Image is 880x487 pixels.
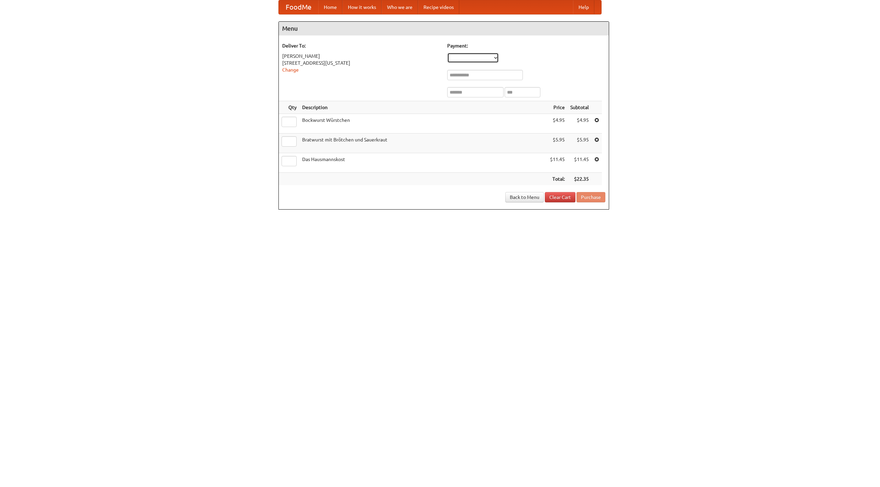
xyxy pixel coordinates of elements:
[418,0,459,14] a: Recipe videos
[299,114,547,134] td: Bockwurst Würstchen
[382,0,418,14] a: Who we are
[547,101,568,114] th: Price
[318,0,342,14] a: Home
[547,173,568,186] th: Total:
[279,22,609,35] h4: Menu
[568,101,592,114] th: Subtotal
[547,114,568,134] td: $4.95
[282,42,440,49] h5: Deliver To:
[505,192,544,202] a: Back to Menu
[299,101,547,114] th: Description
[568,153,592,173] td: $11.45
[568,114,592,134] td: $4.95
[282,67,299,73] a: Change
[299,134,547,153] td: Bratwurst mit Brötchen und Sauerkraut
[342,0,382,14] a: How it works
[568,173,592,186] th: $22.35
[545,192,575,202] a: Clear Cart
[568,134,592,153] td: $5.95
[547,134,568,153] td: $5.95
[282,60,440,66] div: [STREET_ADDRESS][US_STATE]
[576,192,605,202] button: Purchase
[279,0,318,14] a: FoodMe
[279,101,299,114] th: Qty
[282,53,440,60] div: [PERSON_NAME]
[299,153,547,173] td: Das Hausmannskost
[547,153,568,173] td: $11.45
[573,0,594,14] a: Help
[447,42,605,49] h5: Payment:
